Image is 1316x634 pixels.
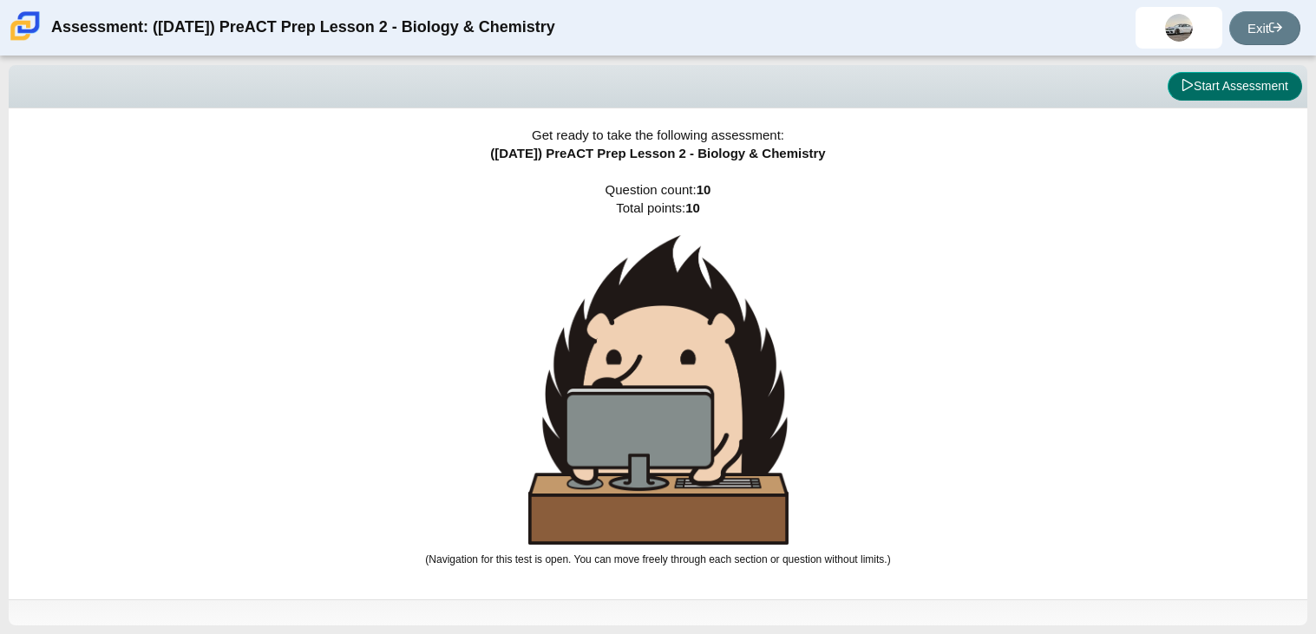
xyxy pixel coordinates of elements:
b: 10 [697,182,711,197]
img: hedgehog-behind-computer-large.png [528,235,789,545]
img: santiago.cabreraba.MbJWyv [1165,14,1193,42]
a: Carmen School of Science & Technology [7,32,43,47]
img: Carmen School of Science & Technology [7,8,43,44]
button: Start Assessment [1168,72,1302,101]
div: Assessment: ([DATE]) PreACT Prep Lesson 2 - Biology & Chemistry [51,7,555,49]
span: Get ready to take the following assessment: [532,127,784,142]
a: Exit [1229,11,1300,45]
small: (Navigation for this test is open. You can move freely through each section or question without l... [425,553,890,565]
span: Question count: Total points: [425,182,890,565]
span: ([DATE]) PreACT Prep Lesson 2 - Biology & Chemistry [490,146,825,160]
b: 10 [685,200,700,215]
